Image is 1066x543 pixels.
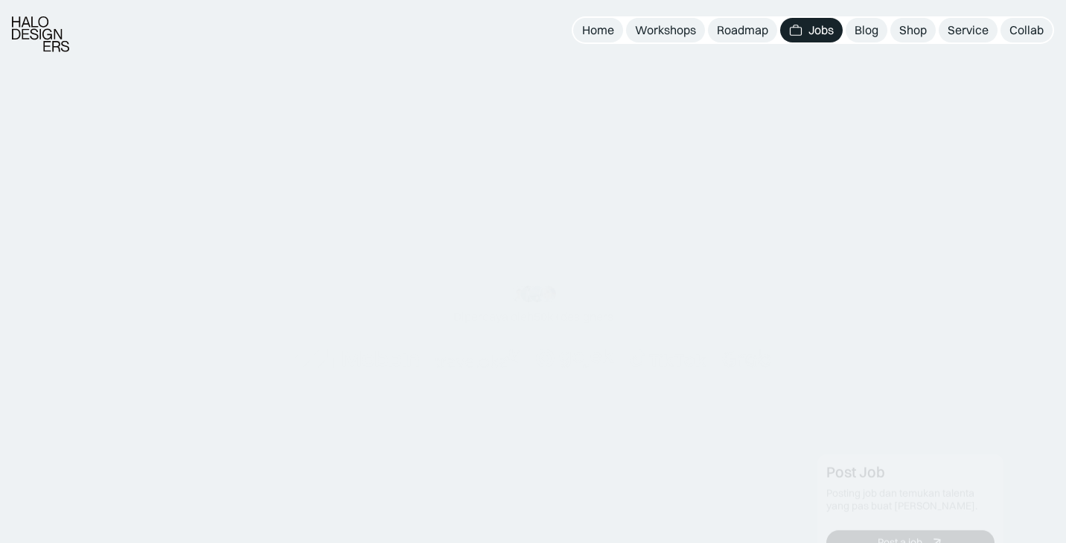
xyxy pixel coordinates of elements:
[890,18,936,42] a: Shop
[899,22,927,38] div: Shop
[939,18,998,42] a: Service
[826,463,885,481] div: Post Job
[582,22,614,38] div: Home
[948,22,989,38] div: Service
[780,18,843,42] a: Jobs
[635,22,696,38] div: Workshops
[826,487,995,512] div: Posting job dan temukan talenta yang pas buat [PERSON_NAME].
[717,22,768,38] div: Roadmap
[573,18,623,42] a: Home
[1000,18,1053,42] a: Collab
[453,308,613,324] div: Dipercaya oleh designers
[1009,22,1044,38] div: Collab
[808,22,834,38] div: Jobs
[708,18,777,42] a: Roadmap
[626,18,705,42] a: Workshops
[855,22,878,38] div: Blog
[534,308,561,323] span: 50k+
[846,18,887,42] a: Blog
